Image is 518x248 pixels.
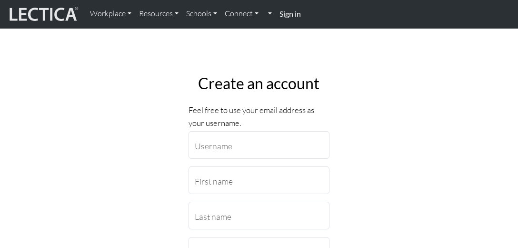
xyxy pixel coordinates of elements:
[86,4,135,24] a: Workplace
[189,104,329,130] p: Feel free to use your email address as your username.
[189,202,329,229] input: Last name
[189,166,329,194] input: First name
[279,9,301,18] strong: Sign in
[189,74,329,93] h2: Create an account
[135,4,182,24] a: Resources
[276,4,305,24] a: Sign in
[189,131,329,159] input: Username
[221,4,262,24] a: Connect
[7,5,79,23] img: lecticalive
[182,4,221,24] a: Schools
